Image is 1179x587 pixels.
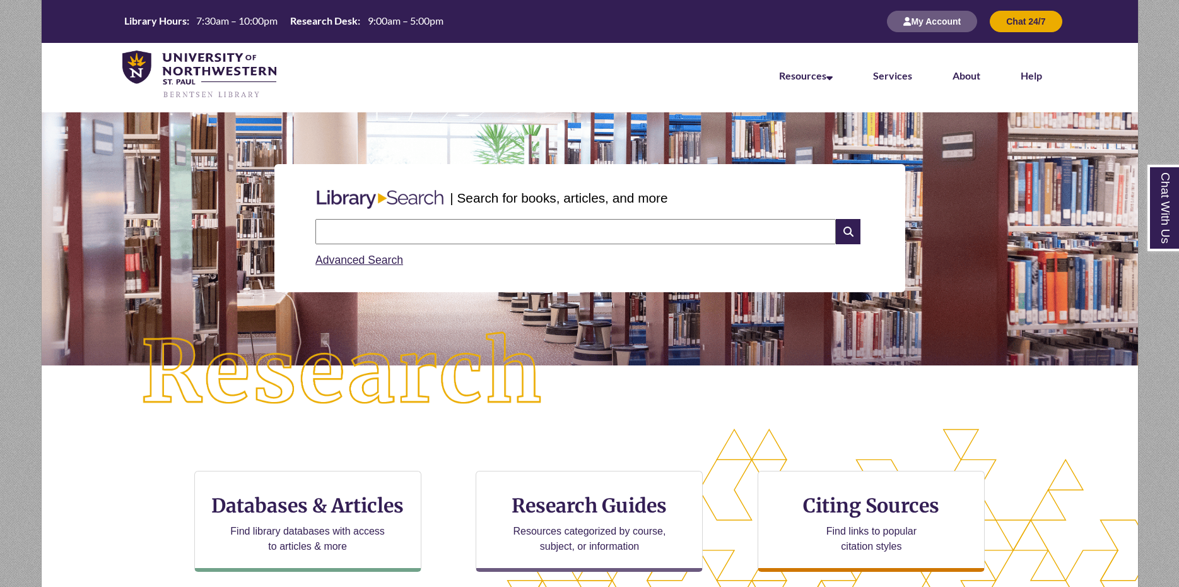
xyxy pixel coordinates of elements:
[887,11,977,32] button: My Account
[990,11,1062,32] button: Chat 24/7
[507,524,672,554] p: Resources categorized by course, subject, or information
[225,524,390,554] p: Find library databases with access to articles & more
[310,185,450,214] img: Libary Search
[196,15,278,27] span: 7:30am – 10:00pm
[779,69,833,81] a: Resources
[953,69,980,81] a: About
[96,287,589,459] img: Research
[205,494,411,518] h3: Databases & Articles
[486,494,692,518] h3: Research Guides
[990,16,1062,27] a: Chat 24/7
[450,188,667,208] p: | Search for books, articles, and more
[119,14,449,28] table: Hours Today
[873,69,912,81] a: Services
[795,494,949,518] h3: Citing Sources
[1021,69,1042,81] a: Help
[836,219,860,244] i: Search
[758,471,985,572] a: Citing Sources Find links to popular citation styles
[119,14,449,29] a: Hours Today
[119,14,191,28] th: Library Hours:
[285,14,362,28] th: Research Desk:
[315,254,403,266] a: Advanced Search
[194,471,421,572] a: Databases & Articles Find library databases with access to articles & more
[122,50,277,100] img: UNWSP Library Logo
[476,471,703,572] a: Research Guides Resources categorized by course, subject, or information
[368,15,443,27] span: 9:00am – 5:00pm
[887,16,977,27] a: My Account
[810,524,933,554] p: Find links to popular citation styles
